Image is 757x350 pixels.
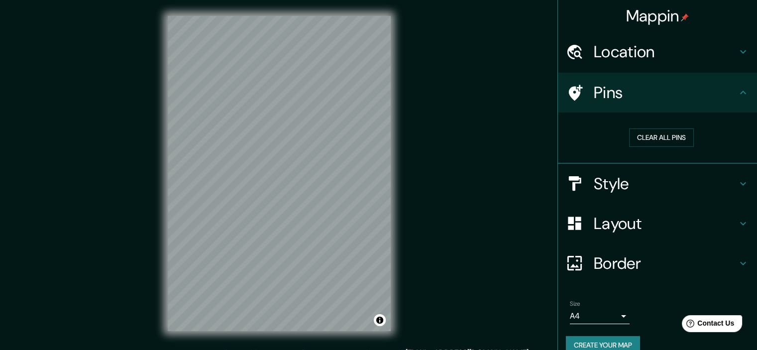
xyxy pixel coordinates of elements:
h4: Border [594,253,737,273]
h4: Layout [594,214,737,233]
div: A4 [570,308,630,324]
div: Border [558,243,757,283]
div: Pins [558,73,757,113]
button: Clear all pins [629,128,694,147]
iframe: Help widget launcher [668,311,746,339]
div: Layout [558,204,757,243]
h4: Location [594,42,737,62]
img: pin-icon.png [681,13,689,21]
h4: Pins [594,83,737,103]
h4: Mappin [626,6,689,26]
div: Style [558,164,757,204]
div: Location [558,32,757,72]
canvas: Map [168,16,391,331]
h4: Style [594,174,737,194]
label: Size [570,299,580,308]
button: Toggle attribution [374,314,386,326]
